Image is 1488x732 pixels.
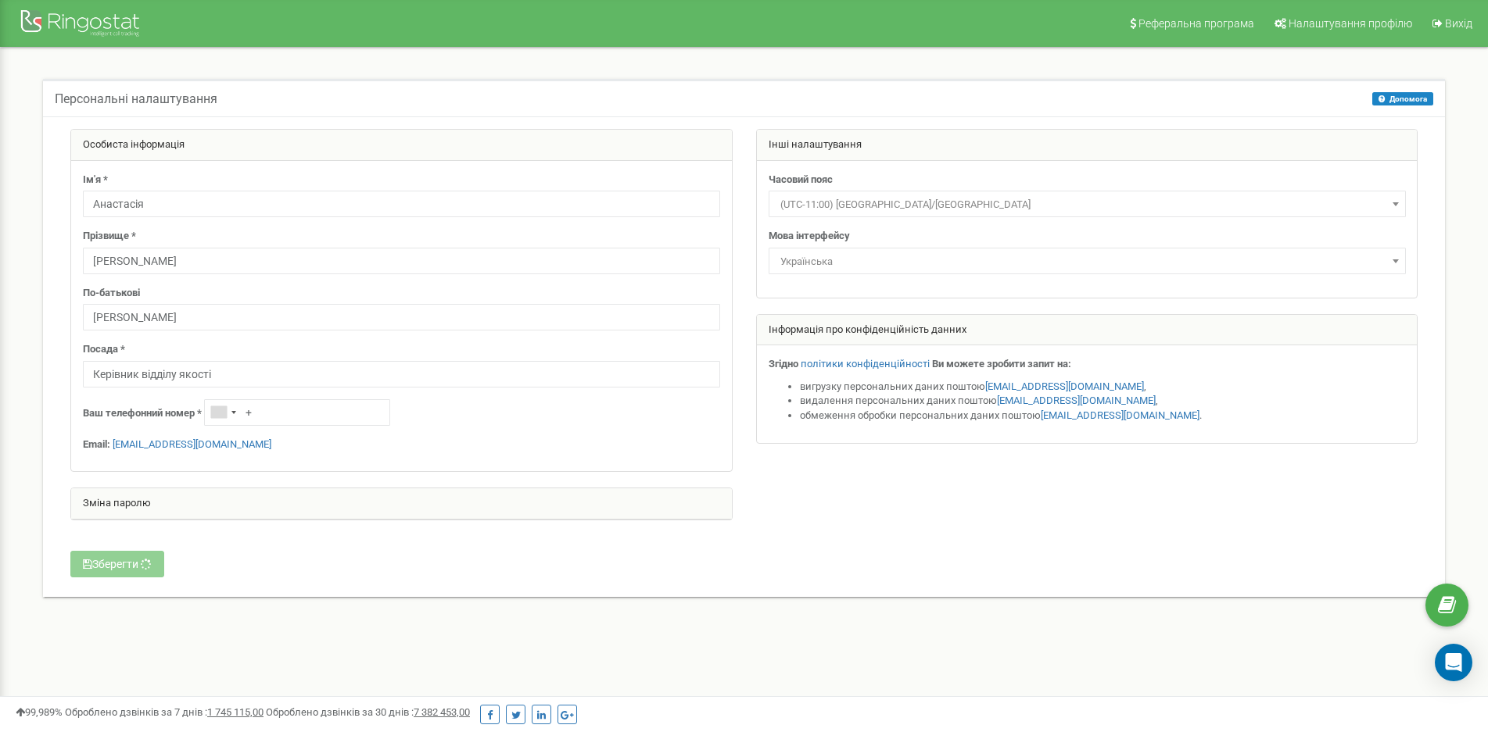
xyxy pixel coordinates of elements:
input: +1-800-555-55-55 [204,399,390,426]
label: Ім'я * [83,173,108,187]
label: По-батькові [83,286,140,301]
span: Вихід [1445,17,1472,30]
a: [EMAIL_ADDRESS][DOMAIN_NAME] [1041,409,1199,421]
label: Мова інтерфейсу [769,229,850,244]
div: Інші налаштування [757,130,1418,161]
label: Часовий пояс [769,173,833,187]
span: (UTC-11:00) Pacific/Midway [774,194,1400,216]
li: вигрузку персональних даних поштою , [800,380,1406,395]
span: Українська [774,251,1400,273]
div: Інформація про конфіденційність данних [757,315,1418,346]
strong: Email: [83,438,110,450]
button: Зберегти [70,551,164,577]
span: Українська [769,248,1406,274]
span: (UTC-11:00) Pacific/Midway [769,191,1406,217]
a: [EMAIL_ADDRESS][DOMAIN_NAME] [113,438,271,450]
a: [EMAIL_ADDRESS][DOMAIN_NAME] [985,380,1144,392]
button: Допомога [1372,92,1433,105]
div: Telephone country code [205,400,241,425]
span: Реферальна програма [1138,17,1254,30]
u: 7 382 453,00 [414,706,470,718]
strong: Згідно [769,358,798,370]
span: Налаштування профілю [1289,17,1412,30]
input: Прізвище [83,248,720,274]
li: обмеження обробки персональних даних поштою . [800,409,1406,423]
input: Ім'я [83,191,720,217]
div: Особиста інформація [71,130,732,161]
span: Оброблено дзвінків за 7 днів : [65,706,264,718]
u: 1 745 115,00 [207,706,264,718]
h5: Персональні налаштування [55,92,217,106]
div: Зміна паролю [71,488,732,520]
li: видалення персональних даних поштою , [800,394,1406,409]
label: Прізвище * [83,229,136,244]
a: [EMAIL_ADDRESS][DOMAIN_NAME] [997,395,1156,406]
div: Open Intercom Messenger [1435,644,1472,681]
label: Посада * [83,342,125,357]
input: По-батькові [83,304,720,330]
label: Ваш телефонний номер * [83,406,202,421]
a: політики конфіденційності [801,358,930,370]
strong: Ви можете зробити запит на: [932,358,1071,370]
span: 99,989% [16,706,63,718]
input: Посада [83,361,720,387]
span: Оброблено дзвінків за 30 днів : [266,706,470,718]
